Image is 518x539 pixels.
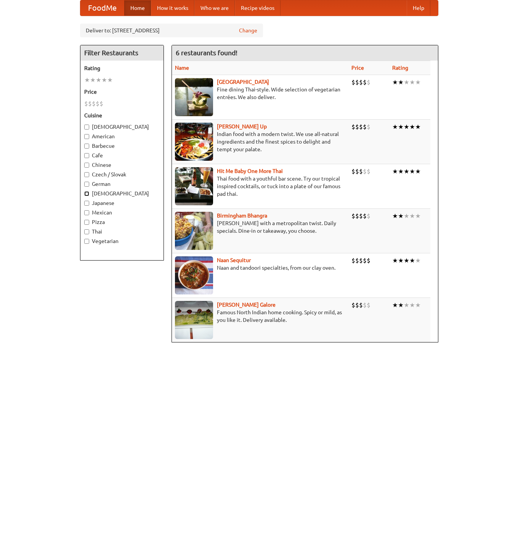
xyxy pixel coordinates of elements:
p: Fine dining Thai-style. Wide selection of vegetarian entrées. We also deliver. [175,86,346,101]
li: ★ [398,301,404,309]
li: ★ [404,78,409,86]
label: Czech / Slovak [84,171,160,178]
a: Who we are [194,0,235,16]
p: [PERSON_NAME] with a metropolitan twist. Daily specials. Dine-in or takeaway, you choose. [175,219,346,235]
h4: Filter Restaurants [80,45,164,61]
li: $ [367,123,370,131]
a: Help [407,0,430,16]
li: ★ [409,256,415,265]
li: $ [359,78,363,86]
li: $ [355,167,359,176]
a: FoodMe [80,0,124,16]
li: ★ [415,256,421,265]
li: $ [367,256,370,265]
li: $ [367,301,370,309]
li: $ [351,167,355,176]
li: ★ [107,76,113,84]
li: ★ [96,76,101,84]
a: Price [351,65,364,71]
li: $ [92,99,96,108]
li: ★ [398,123,404,131]
li: $ [88,99,92,108]
img: curryup.jpg [175,123,213,161]
li: ★ [409,167,415,176]
li: $ [363,256,367,265]
li: ★ [392,301,398,309]
li: $ [355,301,359,309]
li: ★ [392,256,398,265]
label: Mexican [84,209,160,216]
a: [PERSON_NAME] Up [217,123,267,130]
li: ★ [415,123,421,131]
a: Naan Sequitur [217,257,251,263]
li: $ [351,123,355,131]
li: $ [96,99,99,108]
li: ★ [90,76,96,84]
li: $ [359,212,363,220]
img: naansequitur.jpg [175,256,213,294]
li: $ [351,212,355,220]
li: $ [363,212,367,220]
input: Thai [84,229,89,234]
div: Deliver to: [STREET_ADDRESS] [80,24,263,37]
li: ★ [415,301,421,309]
li: $ [99,99,103,108]
label: Japanese [84,199,160,207]
li: $ [363,167,367,176]
li: ★ [415,78,421,86]
a: Hit Me Baby One More Thai [217,168,283,174]
label: [DEMOGRAPHIC_DATA] [84,190,160,197]
input: Mexican [84,210,89,215]
a: [PERSON_NAME] Galore [217,302,276,308]
li: ★ [415,167,421,176]
a: Change [239,27,257,34]
li: $ [367,167,370,176]
input: American [84,134,89,139]
li: $ [363,78,367,86]
p: Famous North Indian home cooking. Spicy or mild, as you like it. Delivery available. [175,309,346,324]
input: Czech / Slovak [84,172,89,177]
label: Pizza [84,218,160,226]
input: Barbecue [84,144,89,149]
label: American [84,133,160,140]
li: ★ [404,301,409,309]
a: Birmingham Bhangra [217,213,267,219]
label: Cafe [84,152,160,159]
h5: Rating [84,64,160,72]
li: $ [367,212,370,220]
p: Indian food with a modern twist. We use all-natural ingredients and the finest spices to delight ... [175,130,346,153]
input: [DEMOGRAPHIC_DATA] [84,125,89,130]
li: ★ [398,212,404,220]
input: Pizza [84,220,89,225]
li: ★ [409,212,415,220]
label: Thai [84,228,160,235]
li: $ [84,99,88,108]
input: Vegetarian [84,239,89,244]
li: ★ [404,256,409,265]
label: German [84,180,160,188]
li: $ [355,212,359,220]
li: ★ [392,78,398,86]
p: Naan and tandoori specialties, from our clay oven. [175,264,346,272]
li: ★ [409,78,415,86]
li: $ [359,167,363,176]
a: Rating [392,65,408,71]
a: [GEOGRAPHIC_DATA] [217,79,269,85]
li: ★ [392,123,398,131]
li: $ [363,123,367,131]
a: Name [175,65,189,71]
li: ★ [409,301,415,309]
img: currygalore.jpg [175,301,213,339]
li: $ [355,256,359,265]
li: $ [351,78,355,86]
img: babythai.jpg [175,167,213,205]
li: $ [359,301,363,309]
li: $ [363,301,367,309]
li: ★ [404,212,409,220]
li: $ [355,78,359,86]
input: Cafe [84,153,89,158]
